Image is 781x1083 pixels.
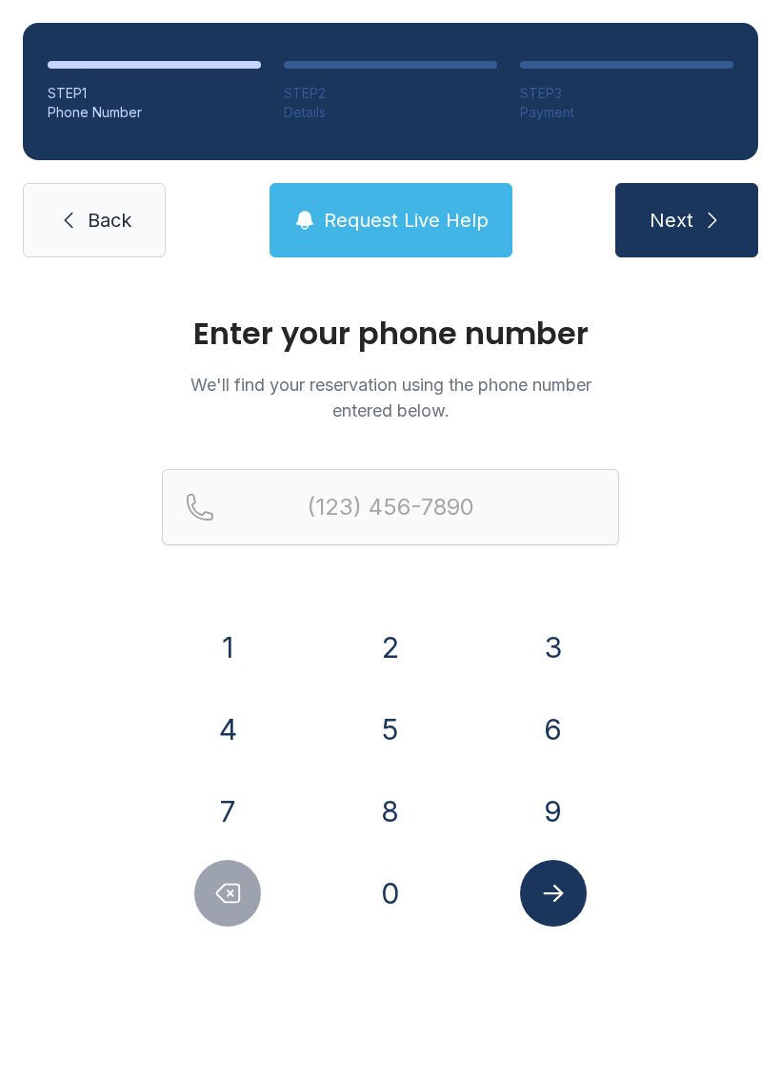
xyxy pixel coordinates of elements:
[324,207,489,234] span: Request Live Help
[520,103,733,122] div: Payment
[194,860,261,927] button: Delete number
[357,696,424,763] button: 5
[520,778,587,845] button: 9
[162,469,619,545] input: Reservation phone number
[357,860,424,927] button: 0
[194,778,261,845] button: 7
[357,614,424,681] button: 2
[520,696,587,763] button: 6
[194,614,261,681] button: 1
[520,84,733,103] div: STEP 3
[284,84,497,103] div: STEP 2
[162,372,619,423] p: We'll find your reservation using the phone number entered below.
[357,778,424,845] button: 8
[284,103,497,122] div: Details
[520,860,587,927] button: Submit lookup form
[48,84,261,103] div: STEP 1
[48,103,261,122] div: Phone Number
[650,207,693,234] span: Next
[162,318,619,349] h1: Enter your phone number
[520,614,587,681] button: 3
[194,696,261,763] button: 4
[88,207,131,234] span: Back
